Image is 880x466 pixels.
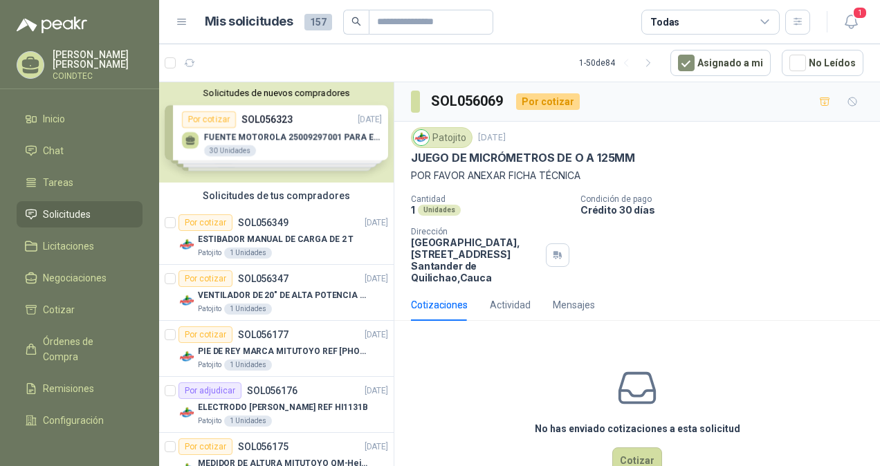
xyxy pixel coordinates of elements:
a: Solicitudes [17,201,143,227]
p: POR FAVOR ANEXAR FICHA TÉCNICA [411,168,863,183]
h3: No has enviado cotizaciones a esta solicitud [535,421,740,436]
span: 157 [304,14,332,30]
a: Negociaciones [17,265,143,291]
span: Configuración [43,413,104,428]
div: Todas [650,15,679,30]
a: Tareas [17,169,143,196]
p: [GEOGRAPHIC_DATA], [STREET_ADDRESS] Santander de Quilichao , Cauca [411,236,540,283]
p: Patojito [198,304,221,315]
p: [DATE] [365,272,388,286]
button: 1 [838,10,863,35]
span: Remisiones [43,381,94,396]
p: SOL056176 [247,386,297,395]
p: PIE DE REY MARCA MITUTOYO REF [PHONE_NUMBER] [198,345,370,358]
p: VENTILADOR DE 20" DE ALTA POTENCIA PARA ANCLAR A LA PARED [198,289,370,302]
p: [DATE] [365,216,388,230]
div: Mensajes [553,297,595,313]
p: Patojito [198,360,221,371]
span: search [351,17,361,26]
a: Por cotizarSOL056347[DATE] Company LogoVENTILADOR DE 20" DE ALTA POTENCIA PARA ANCLAR A LA PAREDP... [159,265,394,321]
div: Actividad [490,297,531,313]
p: COINDTEC [53,72,143,80]
p: Patojito [198,248,221,259]
div: 1 Unidades [224,304,272,315]
span: Órdenes de Compra [43,334,129,364]
div: Unidades [418,205,461,216]
a: Por cotizarSOL056349[DATE] Company LogoESTIBADOR MANUAL DE CARGA DE 2 TPatojito1 Unidades [159,209,394,265]
div: Patojito [411,127,473,148]
div: Por cotizar [178,438,232,455]
a: Licitaciones [17,233,143,259]
span: Chat [43,143,64,158]
img: Company Logo [178,348,195,365]
div: Solicitudes de nuevos compradoresPor cotizarSOL056323[DATE] FUENTE MOTOROLA 25009297001 PARA EP45... [159,82,394,183]
p: [DATE] [365,384,388,398]
div: Por adjudicar [178,382,241,399]
img: Company Logo [178,404,195,421]
div: Por cotizar [178,270,232,287]
p: Cantidad [411,194,569,204]
h3: SOL056069 [431,91,505,112]
p: [PERSON_NAME] [PERSON_NAME] [53,50,143,69]
span: Solicitudes [43,207,91,222]
p: [DATE] [365,440,388,454]
a: Chat [17,138,143,164]
p: SOL056349 [238,218,288,227]
button: Solicitudes de nuevos compradores [165,88,388,98]
p: ESTIBADOR MANUAL DE CARGA DE 2 T [198,233,354,246]
p: [DATE] [478,131,506,145]
p: Condición de pago [580,194,874,204]
p: SOL056347 [238,274,288,283]
button: Asignado a mi [670,50,771,76]
img: Logo peakr [17,17,87,33]
p: JUEGO DE MICRÓMETROS DE O A 125MM [411,151,635,165]
a: Inicio [17,106,143,132]
p: 1 [411,204,415,216]
span: Negociaciones [43,270,107,286]
p: Dirección [411,227,540,236]
div: 1 Unidades [224,416,272,427]
img: Company Logo [178,292,195,309]
div: 1 Unidades [224,360,272,371]
p: Patojito [198,416,221,427]
button: No Leídos [782,50,863,76]
p: [DATE] [365,328,388,342]
a: Órdenes de Compra [17,328,143,370]
a: Remisiones [17,375,143,402]
div: Por cotizar [178,326,232,343]
a: Por cotizarSOL056177[DATE] Company LogoPIE DE REY MARCA MITUTOYO REF [PHONE_NUMBER]Patojito1 Unid... [159,321,394,377]
div: 1 - 50 de 84 [579,52,659,74]
div: Cotizaciones [411,297,468,313]
span: 1 [852,6,868,19]
div: Por cotizar [516,93,580,110]
span: Inicio [43,111,65,127]
span: Licitaciones [43,239,94,254]
p: SOL056177 [238,330,288,339]
a: Configuración [17,407,143,434]
p: Crédito 30 días [580,204,874,216]
p: ELECTRODO [PERSON_NAME] REF HI1131B [198,401,368,414]
img: Company Logo [178,236,195,253]
img: Company Logo [414,130,429,145]
a: Cotizar [17,297,143,323]
p: SOL056175 [238,442,288,451]
div: Por cotizar [178,214,232,231]
div: Solicitudes de tus compradores [159,183,394,209]
div: 1 Unidades [224,248,272,259]
span: Tareas [43,175,73,190]
span: Cotizar [43,302,75,317]
h1: Mis solicitudes [205,12,293,32]
a: Por adjudicarSOL056176[DATE] Company LogoELECTRODO [PERSON_NAME] REF HI1131BPatojito1 Unidades [159,377,394,433]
